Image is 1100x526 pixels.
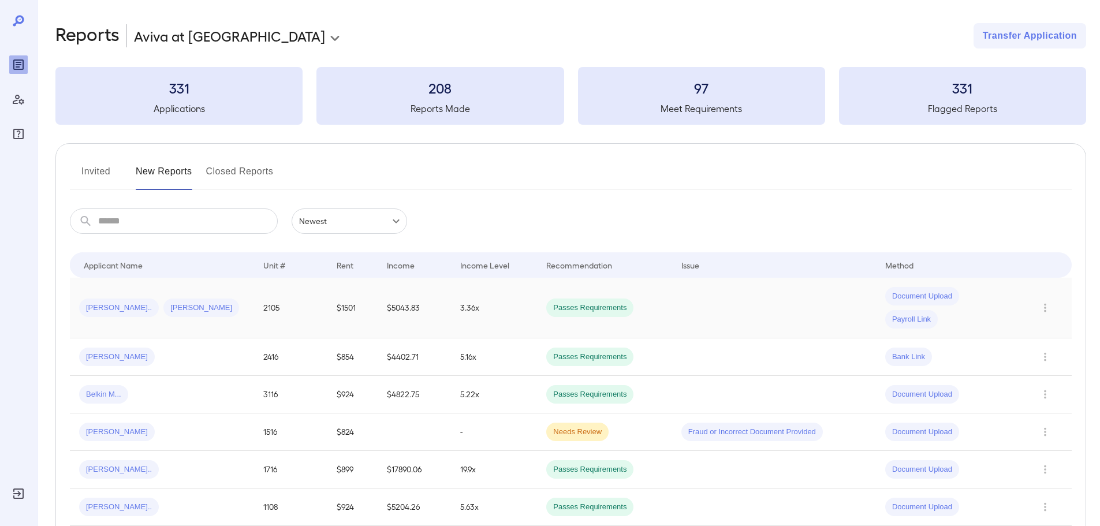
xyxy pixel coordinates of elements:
span: Belkin M... [79,389,128,400]
td: 1108 [254,488,327,526]
div: Applicant Name [84,258,143,272]
button: Row Actions [1036,498,1054,516]
td: 5.16x [451,338,537,376]
summary: 331Applications208Reports Made97Meet Requirements331Flagged Reports [55,67,1086,125]
div: Recommendation [546,258,612,272]
div: Log Out [9,484,28,503]
span: Document Upload [885,464,959,475]
td: 3116 [254,376,327,413]
button: Closed Reports [206,162,274,190]
td: 2416 [254,338,327,376]
div: Rent [337,258,355,272]
h3: 208 [316,79,564,97]
span: Needs Review [546,427,609,438]
td: 3.36x [451,278,537,338]
button: Row Actions [1036,385,1054,404]
span: Passes Requirements [546,464,633,475]
button: Row Actions [1036,460,1054,479]
span: [PERSON_NAME].. [79,464,159,475]
button: New Reports [136,162,192,190]
span: Document Upload [885,502,959,513]
td: - [451,413,537,451]
button: Transfer Application [974,23,1086,49]
span: Document Upload [885,427,959,438]
span: Passes Requirements [546,502,633,513]
td: 19.9x [451,451,537,488]
div: Manage Users [9,90,28,109]
h3: 97 [578,79,825,97]
div: Newest [292,208,407,234]
button: Row Actions [1036,299,1054,317]
button: Invited [70,162,122,190]
h5: Reports Made [316,102,564,115]
span: Passes Requirements [546,352,633,363]
td: 5.63x [451,488,537,526]
span: Passes Requirements [546,389,633,400]
h3: 331 [839,79,1086,97]
div: Reports [9,55,28,74]
div: Unit # [263,258,285,272]
span: Document Upload [885,291,959,302]
span: Fraud or Incorrect Document Provided [681,427,823,438]
span: [PERSON_NAME] [79,352,155,363]
span: Document Upload [885,389,959,400]
span: [PERSON_NAME].. [79,502,159,513]
td: 1716 [254,451,327,488]
td: 2105 [254,278,327,338]
td: $4402.71 [378,338,451,376]
button: Row Actions [1036,348,1054,366]
span: Payroll Link [885,314,938,325]
td: 1516 [254,413,327,451]
td: $5043.83 [378,278,451,338]
div: FAQ [9,125,28,143]
td: $924 [327,488,378,526]
h5: Applications [55,102,303,115]
td: $1501 [327,278,378,338]
div: Income [387,258,415,272]
td: $924 [327,376,378,413]
h3: 331 [55,79,303,97]
td: $854 [327,338,378,376]
td: $4822.75 [378,376,451,413]
td: 5.22x [451,376,537,413]
div: Income Level [460,258,509,272]
h5: Flagged Reports [839,102,1086,115]
div: Issue [681,258,700,272]
div: Method [885,258,913,272]
span: Bank Link [885,352,932,363]
p: Aviva at [GEOGRAPHIC_DATA] [134,27,325,45]
h5: Meet Requirements [578,102,825,115]
td: $5204.26 [378,488,451,526]
td: $824 [327,413,378,451]
td: $899 [327,451,378,488]
span: [PERSON_NAME].. [79,303,159,314]
span: [PERSON_NAME] [163,303,239,314]
span: [PERSON_NAME] [79,427,155,438]
h2: Reports [55,23,120,49]
span: Passes Requirements [546,303,633,314]
button: Row Actions [1036,423,1054,441]
td: $17890.06 [378,451,451,488]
